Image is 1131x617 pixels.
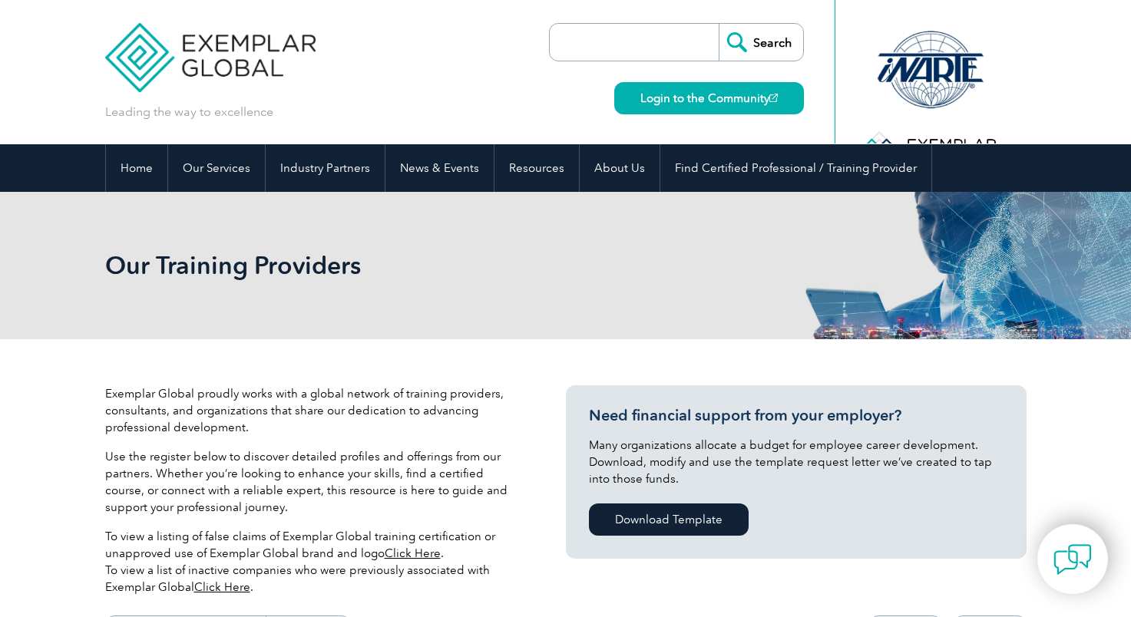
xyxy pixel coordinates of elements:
a: Click Here [385,546,441,560]
a: Download Template [589,503,749,536]
a: Login to the Community [614,82,804,114]
a: Resources [494,144,579,192]
p: Use the register below to discover detailed profiles and offerings from our partners. Whether you... [105,448,520,516]
img: contact-chat.png [1053,540,1092,579]
p: Exemplar Global proudly works with a global network of training providers, consultants, and organ... [105,385,520,436]
a: Industry Partners [266,144,385,192]
a: Find Certified Professional / Training Provider [660,144,931,192]
h2: Our Training Providers [105,253,750,278]
a: Home [106,144,167,192]
a: News & Events [385,144,494,192]
h3: Need financial support from your employer? [589,406,1004,425]
a: About Us [580,144,660,192]
a: Click Here [194,580,250,594]
input: Search [719,24,803,61]
img: open_square.png [769,94,778,102]
a: Our Services [168,144,265,192]
p: Leading the way to excellence [105,104,273,120]
p: Many organizations allocate a budget for employee career development. Download, modify and use th... [589,437,1004,487]
p: To view a listing of false claims of Exemplar Global training certification or unapproved use of ... [105,528,520,596]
